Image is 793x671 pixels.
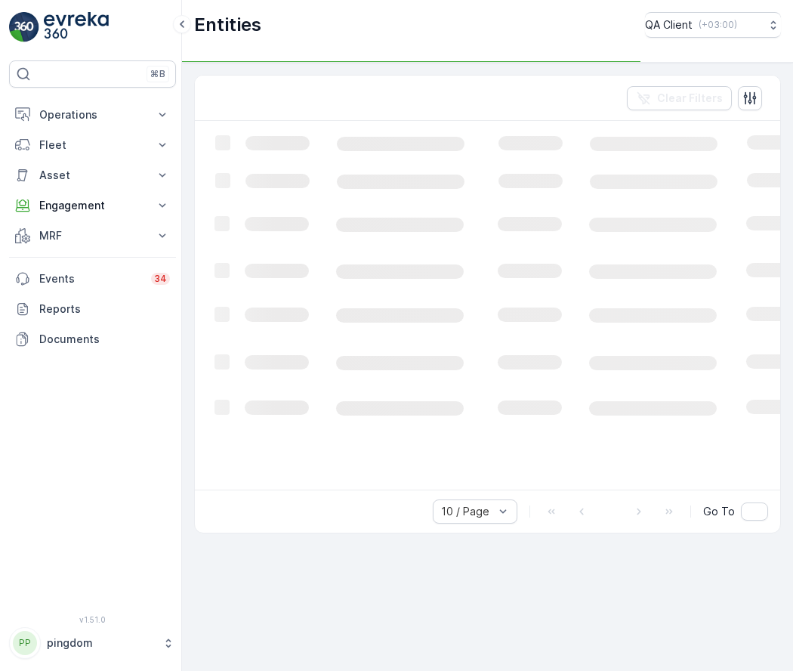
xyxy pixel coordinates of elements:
[44,12,109,42] img: logo_light-DOdMpM7g.png
[13,631,37,655] div: PP
[150,68,165,80] p: ⌘B
[39,138,146,153] p: Fleet
[9,264,176,294] a: Events34
[627,86,732,110] button: Clear Filters
[9,12,39,42] img: logo
[9,160,176,190] button: Asset
[39,271,142,286] p: Events
[699,19,737,31] p: ( +03:00 )
[645,12,781,38] button: QA Client(+03:00)
[9,615,176,624] span: v 1.51.0
[39,301,170,317] p: Reports
[9,324,176,354] a: Documents
[39,107,146,122] p: Operations
[645,17,693,32] p: QA Client
[154,273,167,285] p: 34
[9,100,176,130] button: Operations
[194,13,261,37] p: Entities
[39,198,146,213] p: Engagement
[47,635,155,651] p: pingdom
[9,221,176,251] button: MRF
[39,228,146,243] p: MRF
[39,168,146,183] p: Asset
[9,294,176,324] a: Reports
[9,130,176,160] button: Fleet
[39,332,170,347] p: Documents
[9,190,176,221] button: Engagement
[9,627,176,659] button: PPpingdom
[657,91,723,106] p: Clear Filters
[703,504,735,519] span: Go To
